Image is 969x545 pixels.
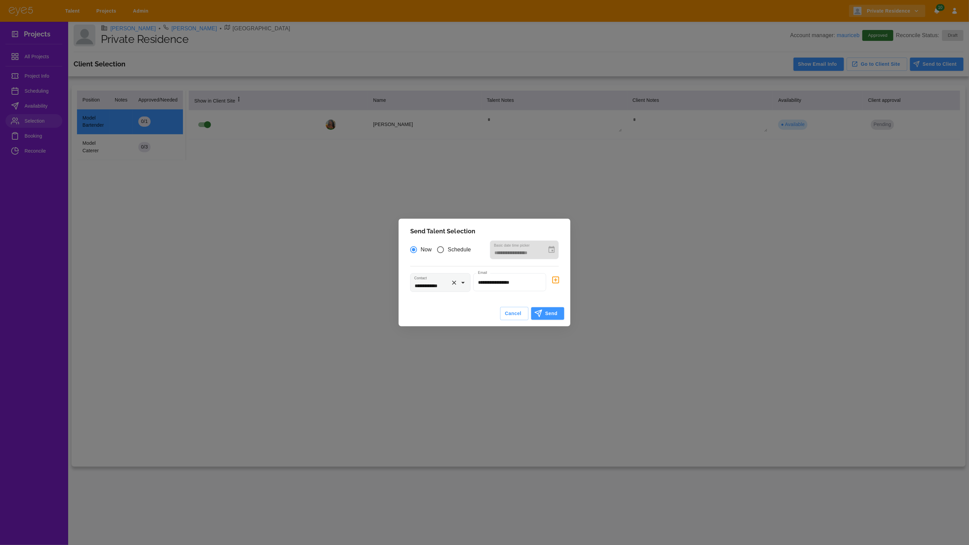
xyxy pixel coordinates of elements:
[414,276,427,281] label: Contact
[478,270,487,275] label: Email
[500,307,528,320] button: Cancel
[421,246,432,254] span: Now
[448,246,471,254] span: Schedule
[449,278,459,287] button: Clear
[494,243,530,248] label: Basic date time picker
[549,273,563,287] button: delete
[458,278,468,287] button: Open
[531,307,564,320] button: Send
[402,222,567,240] h2: Send Talent Selection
